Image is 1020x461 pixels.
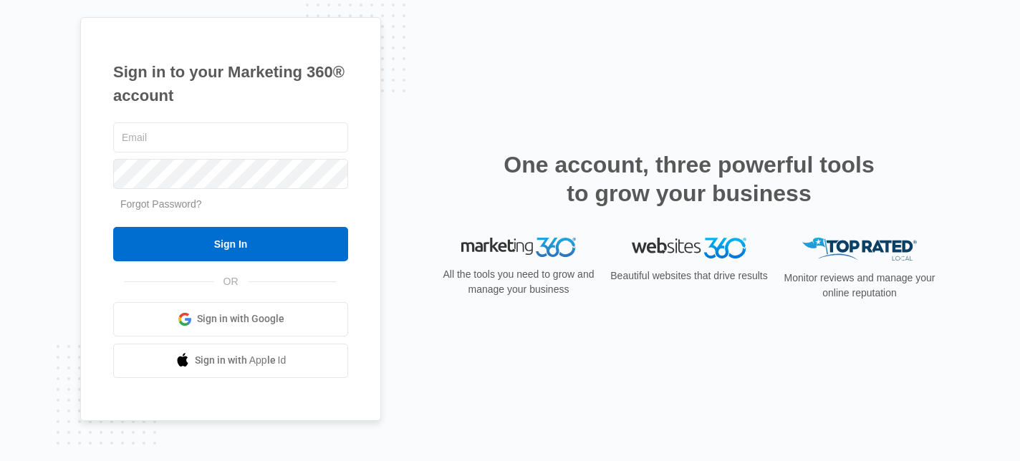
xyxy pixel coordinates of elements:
p: All the tools you need to grow and manage your business [438,267,599,297]
p: Beautiful websites that drive results [609,268,769,283]
img: Websites 360 [632,238,746,258]
p: Monitor reviews and manage your online reputation [779,271,940,301]
a: Sign in with Apple Id [113,344,348,378]
img: Top Rated Local [802,238,917,261]
a: Sign in with Google [113,302,348,336]
a: Forgot Password? [120,198,202,210]
input: Email [113,122,348,152]
span: OR [213,274,249,289]
h2: One account, three powerful tools to grow your business [499,150,879,208]
input: Sign In [113,227,348,261]
span: Sign in with Google [197,311,284,326]
span: Sign in with Apple Id [195,353,287,368]
img: Marketing 360 [461,238,576,258]
h1: Sign in to your Marketing 360® account [113,60,348,107]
